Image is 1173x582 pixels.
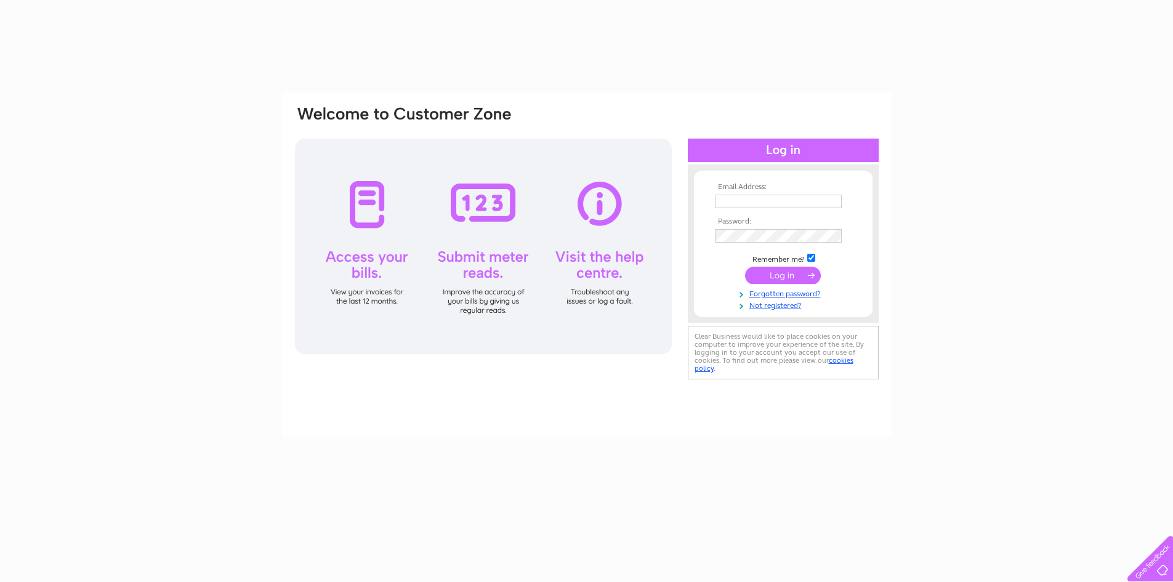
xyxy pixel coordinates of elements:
[688,326,879,379] div: Clear Business would like to place cookies on your computer to improve your experience of the sit...
[712,183,855,192] th: Email Address:
[712,217,855,226] th: Password:
[715,299,855,310] a: Not registered?
[695,356,853,373] a: cookies policy
[745,267,821,284] input: Submit
[715,287,855,299] a: Forgotten password?
[712,252,855,264] td: Remember me?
